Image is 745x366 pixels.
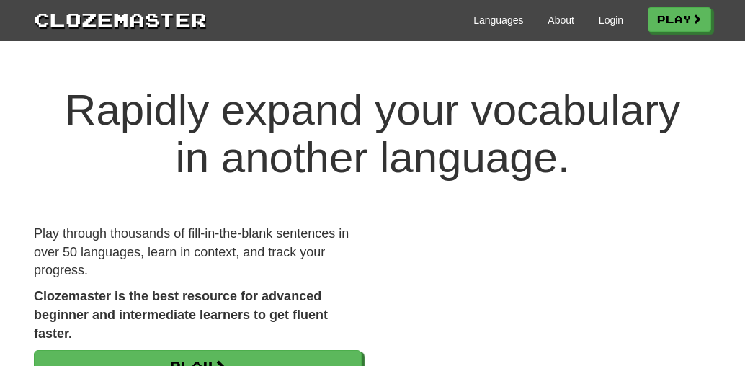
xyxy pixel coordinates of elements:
a: Play [648,7,711,32]
a: Languages [473,13,523,27]
strong: Clozemaster is the best resource for advanced beginner and intermediate learners to get fluent fa... [34,289,328,340]
p: Play through thousands of fill-in-the-blank sentences in over 50 languages, learn in context, and... [34,225,362,280]
a: About [548,13,574,27]
a: Clozemaster [34,6,207,32]
a: Login [599,13,623,27]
